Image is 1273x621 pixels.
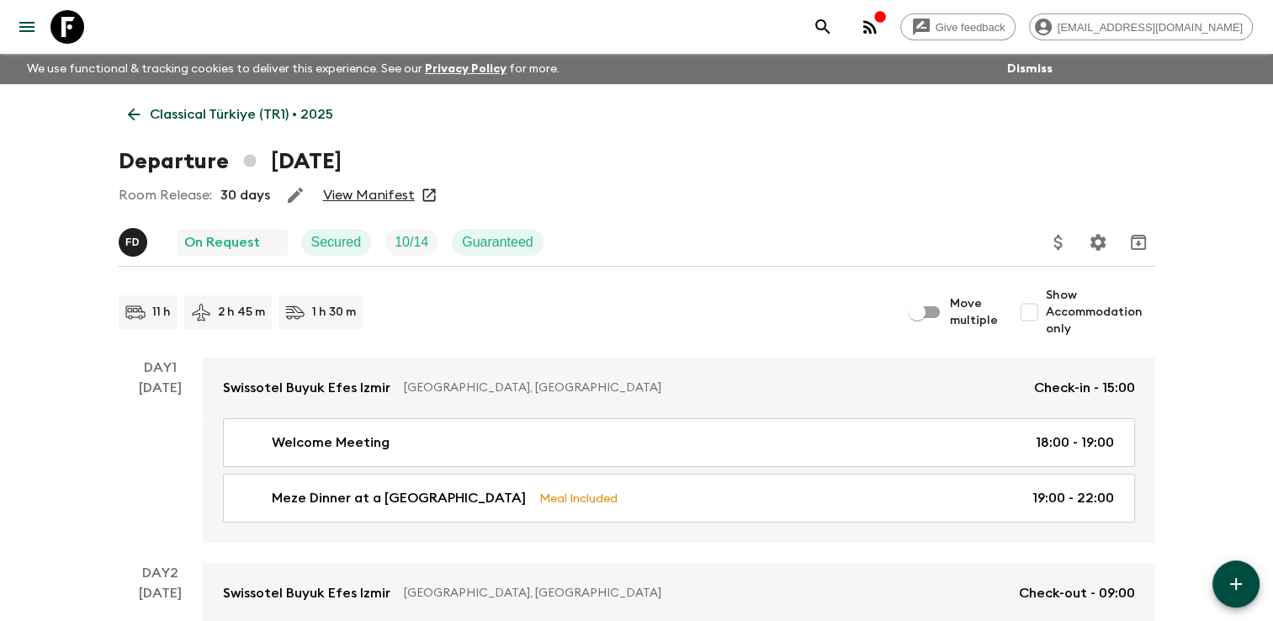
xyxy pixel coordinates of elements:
[184,232,260,252] p: On Request
[1081,226,1115,259] button: Settings
[203,358,1155,418] a: Swissotel Buyuk Efes Izmir[GEOGRAPHIC_DATA], [GEOGRAPHIC_DATA]Check-in - 15:00
[20,54,566,84] p: We use functional & tracking cookies to deliver this experience. See our for more.
[119,98,342,131] a: Classical Türkiye (TR1) • 2025
[311,232,362,252] p: Secured
[152,304,171,321] p: 11 h
[1029,13,1253,40] div: [EMAIL_ADDRESS][DOMAIN_NAME]
[926,21,1015,34] span: Give feedback
[395,232,428,252] p: 10 / 14
[220,185,270,205] p: 30 days
[119,233,151,247] span: Fatih Develi
[1019,583,1135,603] p: Check-out - 09:00
[139,378,182,543] div: [DATE]
[806,10,840,44] button: search adventures
[462,232,533,252] p: Guaranteed
[223,418,1135,467] a: Welcome Meeting18:00 - 19:00
[1032,488,1114,508] p: 19:00 - 22:00
[312,304,356,321] p: 1 h 30 m
[1036,433,1114,453] p: 18:00 - 19:00
[150,104,333,125] p: Classical Türkiye (TR1) • 2025
[1034,378,1135,398] p: Check-in - 15:00
[218,304,265,321] p: 2 h 45 m
[425,63,507,75] a: Privacy Policy
[539,489,618,507] p: Meal Included
[272,433,390,453] p: Welcome Meeting
[1046,287,1155,337] span: Show Accommodation only
[1048,21,1252,34] span: [EMAIL_ADDRESS][DOMAIN_NAME]
[1042,226,1075,259] button: Update Price, Early Bird Discount and Costs
[223,474,1135,523] a: Meze Dinner at a [GEOGRAPHIC_DATA]Meal Included19:00 - 22:00
[950,295,999,329] span: Move multiple
[900,13,1016,40] a: Give feedback
[119,358,203,378] p: Day 1
[125,236,140,249] p: F D
[404,585,1005,602] p: [GEOGRAPHIC_DATA], [GEOGRAPHIC_DATA]
[1003,57,1057,81] button: Dismiss
[119,228,151,257] button: FD
[323,187,415,204] a: View Manifest
[1122,226,1155,259] button: Archive (Completed, Cancelled or Unsynced Departures only)
[272,488,526,508] p: Meze Dinner at a [GEOGRAPHIC_DATA]
[301,229,372,256] div: Secured
[385,229,438,256] div: Trip Fill
[223,378,390,398] p: Swissotel Buyuk Efes Izmir
[119,563,203,583] p: Day 2
[223,583,390,603] p: Swissotel Buyuk Efes Izmir
[404,379,1021,396] p: [GEOGRAPHIC_DATA], [GEOGRAPHIC_DATA]
[10,10,44,44] button: menu
[119,145,342,178] h1: Departure [DATE]
[119,185,212,205] p: Room Release:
